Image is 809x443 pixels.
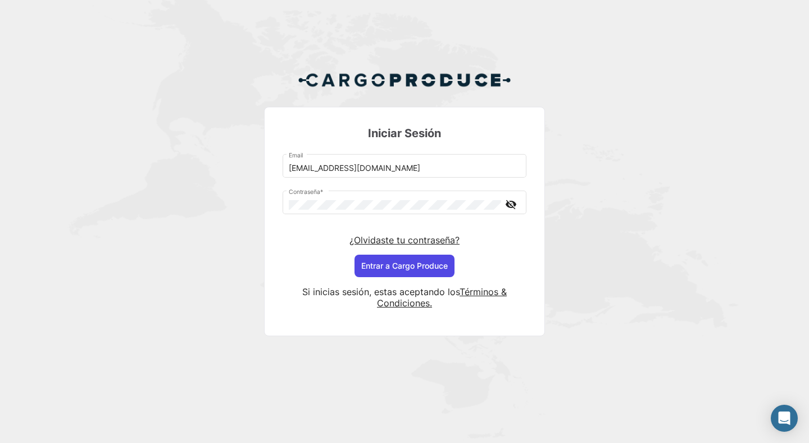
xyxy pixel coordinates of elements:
mat-icon: visibility_off [504,197,517,211]
h3: Iniciar Sesión [283,125,526,141]
a: Términos & Condiciones. [377,286,507,309]
a: ¿Olvidaste tu contraseña? [349,234,460,246]
img: Cargo Produce Logo [298,66,511,93]
button: Entrar a Cargo Produce [354,255,455,277]
div: Abrir Intercom Messenger [771,405,798,432]
span: Si inicias sesión, estas aceptando los [302,286,460,297]
input: Email [289,164,521,173]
